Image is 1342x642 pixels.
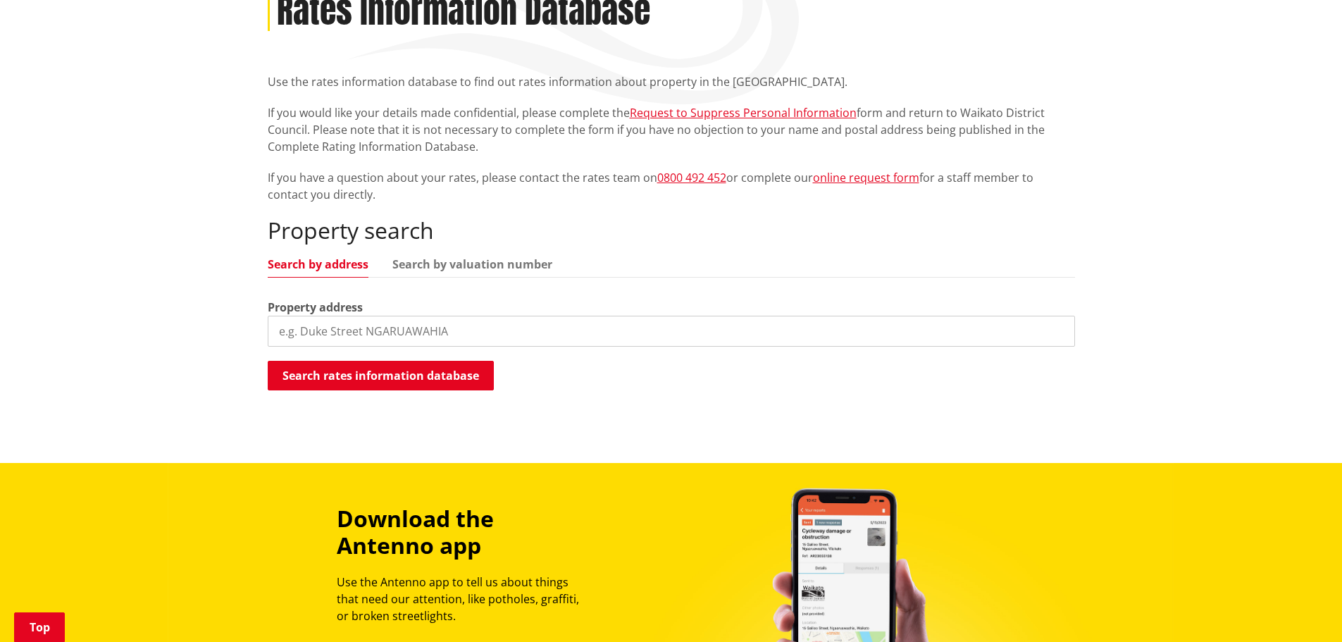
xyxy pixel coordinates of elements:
[337,505,592,560] h3: Download the Antenno app
[813,170,919,185] a: online request form
[392,259,552,270] a: Search by valuation number
[657,170,726,185] a: 0800 492 452
[268,299,363,316] label: Property address
[14,612,65,642] a: Top
[268,217,1075,244] h2: Property search
[268,169,1075,203] p: If you have a question about your rates, please contact the rates team on or complete our for a s...
[268,104,1075,155] p: If you would like your details made confidential, please complete the form and return to Waikato ...
[268,259,368,270] a: Search by address
[1277,583,1328,634] iframe: Messenger Launcher
[268,361,494,390] button: Search rates information database
[268,316,1075,347] input: e.g. Duke Street NGARUAWAHIA
[337,574,592,624] p: Use the Antenno app to tell us about things that need our attention, like potholes, graffiti, or ...
[630,105,857,121] a: Request to Suppress Personal Information
[268,73,1075,90] p: Use the rates information database to find out rates information about property in the [GEOGRAPHI...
